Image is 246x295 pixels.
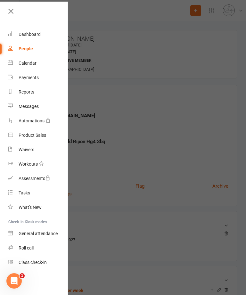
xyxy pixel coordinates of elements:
div: Reports [19,89,34,94]
a: Reports [8,85,68,99]
span: 1 [20,273,25,278]
a: Product Sales [8,128,68,143]
div: Calendar [19,61,37,66]
a: Payments [8,70,68,85]
a: Roll call [8,241,68,255]
div: Product Sales [19,133,46,138]
a: Automations [8,114,68,128]
a: Class kiosk mode [8,255,68,270]
a: What's New [8,200,68,215]
div: Tasks [19,190,30,195]
div: Messages [19,104,39,109]
a: Assessments [8,171,68,186]
a: Tasks [8,186,68,200]
a: People [8,42,68,56]
a: Waivers [8,143,68,157]
div: Workouts [19,161,38,167]
div: Waivers [19,147,34,152]
div: What's New [19,205,42,210]
div: General attendance [19,231,58,236]
div: Class check-in [19,260,47,265]
a: General attendance kiosk mode [8,226,68,241]
div: Assessments [19,176,50,181]
div: Payments [19,75,39,80]
div: Automations [19,118,45,123]
div: Dashboard [19,32,41,37]
a: Dashboard [8,27,68,42]
a: Messages [8,99,68,114]
div: People [19,46,33,51]
iframe: Intercom live chat [6,273,22,289]
div: Roll call [19,245,34,250]
a: Calendar [8,56,68,70]
a: Workouts [8,157,68,171]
